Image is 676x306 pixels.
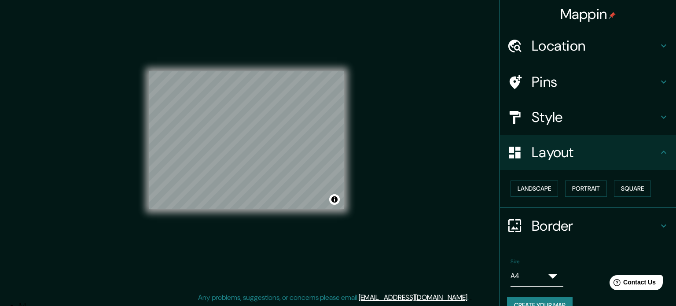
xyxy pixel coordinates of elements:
[609,12,616,19] img: pin-icon.png
[149,71,344,209] canvas: Map
[329,194,340,205] button: Toggle attribution
[532,73,658,91] h4: Pins
[359,293,467,302] a: [EMAIL_ADDRESS][DOMAIN_NAME]
[532,37,658,55] h4: Location
[511,258,520,265] label: Size
[470,292,472,303] div: .
[565,181,607,197] button: Portrait
[532,108,658,126] h4: Style
[469,292,470,303] div: .
[560,5,616,23] h4: Mappin
[198,292,469,303] p: Any problems, suggestions, or concerns please email .
[598,272,666,296] iframe: Help widget launcher
[532,144,658,161] h4: Layout
[511,181,558,197] button: Landscape
[614,181,651,197] button: Square
[511,269,542,283] div: A4
[532,217,658,235] h4: Border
